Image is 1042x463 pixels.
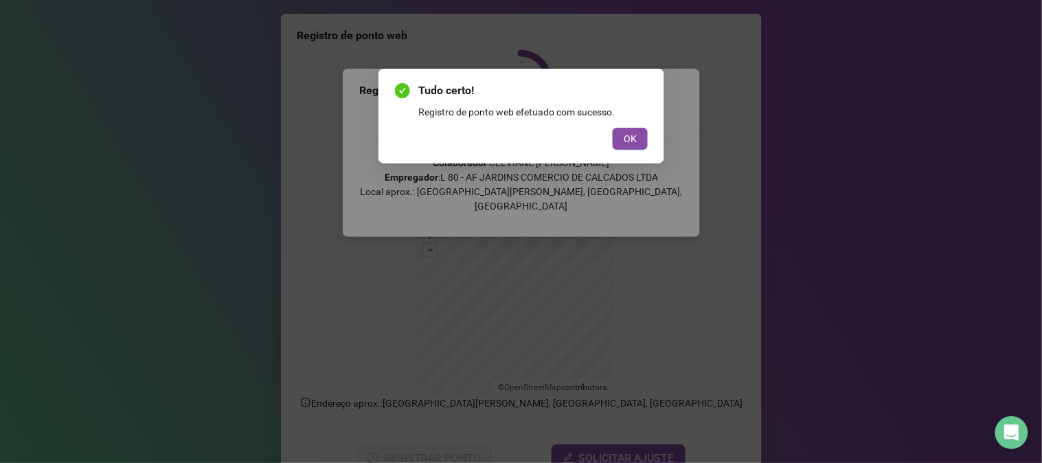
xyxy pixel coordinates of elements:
[995,416,1028,449] div: Open Intercom Messenger
[613,128,648,150] button: OK
[395,83,410,98] span: check-circle
[624,131,637,146] span: OK
[418,104,648,120] div: Registro de ponto web efetuado com sucesso.
[418,82,648,99] span: Tudo certo!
